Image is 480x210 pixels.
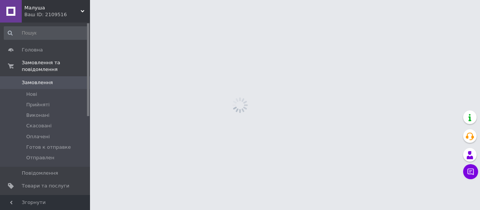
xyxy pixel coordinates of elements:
span: Замовлення [22,79,53,86]
span: Готов к отправке [26,144,71,151]
span: Отправлен [26,154,54,161]
span: Малуша [24,5,81,11]
span: Товари та послуги [22,183,69,189]
span: Прийняті [26,101,49,108]
span: Головна [22,47,43,53]
span: Оплачені [26,133,50,140]
span: Нові [26,91,37,98]
span: Повідомлення [22,170,58,177]
input: Пошук [4,26,88,40]
span: Виконані [26,112,49,119]
span: Замовлення та повідомлення [22,59,90,73]
div: Ваш ID: 2109516 [24,11,90,18]
span: Скасовані [26,122,52,129]
button: Чат з покупцем [463,164,478,179]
